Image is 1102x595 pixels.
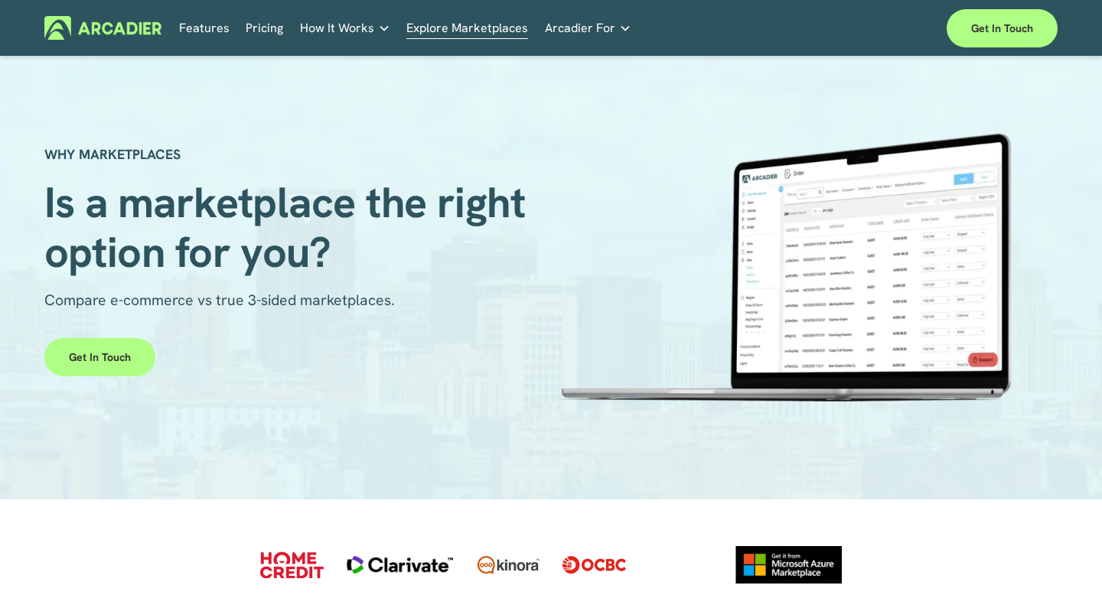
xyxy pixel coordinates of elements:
a: Get in touch [44,338,155,376]
a: Explore Marketplaces [406,16,528,40]
img: Arcadier [44,16,161,40]
a: Pricing [246,16,283,40]
span: Compare e-commerce vs true 3-sided marketplaces. [44,291,395,310]
a: Features [179,16,230,40]
a: folder dropdown [545,16,631,40]
a: folder dropdown [300,16,390,40]
span: How It Works [300,18,374,39]
span: Is a marketplace the right option for you? [44,174,536,281]
span: Arcadier For [545,18,615,39]
a: Get in touch [947,9,1058,47]
strong: WHY MARKETPLACES [44,145,181,163]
